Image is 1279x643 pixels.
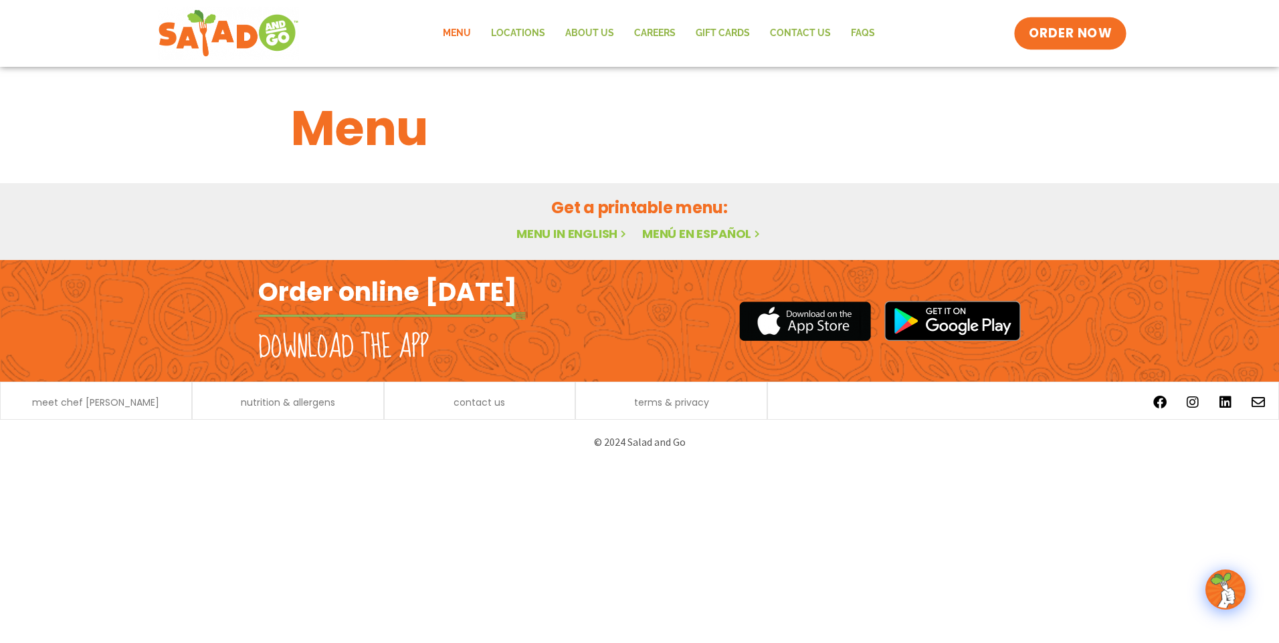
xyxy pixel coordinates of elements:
[841,18,885,49] a: FAQs
[258,275,517,308] h2: Order online [DATE]
[454,398,505,407] a: contact us
[258,329,429,366] h2: Download the app
[739,299,871,343] img: appstore
[433,18,885,49] nav: Menu
[555,18,624,49] a: About Us
[32,398,159,407] a: meet chef [PERSON_NAME]
[884,301,1021,341] img: google_play
[158,7,299,60] img: new-SAG-logo-768×292
[760,18,841,49] a: Contact Us
[516,225,629,242] a: Menu in English
[642,225,763,242] a: Menú en español
[1207,571,1244,608] img: wpChatIcon
[265,433,1014,451] p: © 2024 Salad and Go
[686,18,760,49] a: GIFT CARDS
[481,18,555,49] a: Locations
[433,18,481,49] a: Menu
[624,18,686,49] a: Careers
[291,92,988,164] h1: Menu
[1029,25,1112,42] span: ORDER NOW
[241,398,335,407] a: nutrition & allergens
[634,398,709,407] a: terms & privacy
[258,312,526,319] img: fork
[291,196,988,219] h2: Get a printable menu:
[1014,17,1126,49] a: ORDER NOW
